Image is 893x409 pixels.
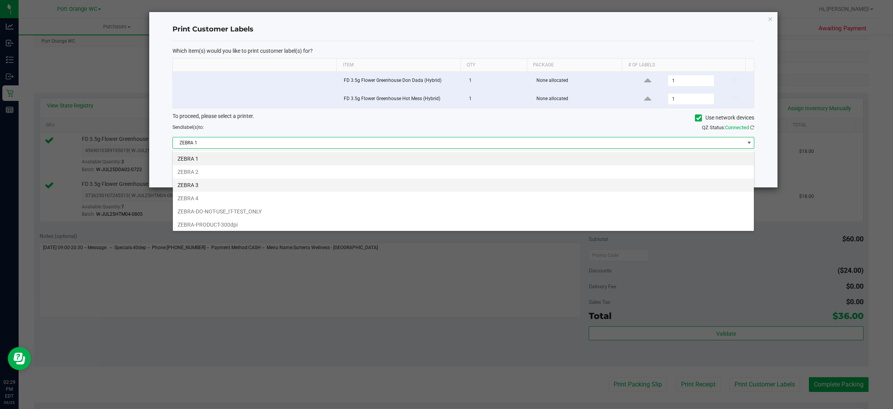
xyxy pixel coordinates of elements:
li: ZEBRA 2 [173,165,754,179]
li: ZEBRA 1 [173,152,754,165]
th: Qty [460,59,527,72]
h4: Print Customer Labels [172,24,754,35]
li: ZEBRA-PRODUCT-300dpi [173,218,754,231]
span: Send to: [172,125,204,130]
th: # of labels [622,59,745,72]
span: Connected [725,125,749,130]
th: Package [527,59,622,72]
span: ZEBRA 1 [173,137,744,148]
div: To proceed, please select a printer. [167,112,760,124]
li: ZEBRA 4 [173,192,754,205]
td: None allocated [532,72,628,90]
td: FD 3.5g Flower Greenhouse Hot Mess (Hybrid) [339,90,465,108]
span: QZ Status: [702,125,754,130]
li: ZEBRA-DO-NOT-USE_IT-TEST_ONLY [173,205,754,218]
td: 1 [464,72,532,90]
li: ZEBRA 3 [173,179,754,192]
td: FD 3.5g Flower Greenhouse Don Dada (Hybrid) [339,72,465,90]
iframe: Resource center [8,347,31,370]
th: Item [336,59,460,72]
td: 1 [464,90,532,108]
span: label(s) [183,125,198,130]
label: Use network devices [695,114,754,122]
td: None allocated [532,90,628,108]
p: Which item(s) would you like to print customer label(s) for? [172,47,754,54]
